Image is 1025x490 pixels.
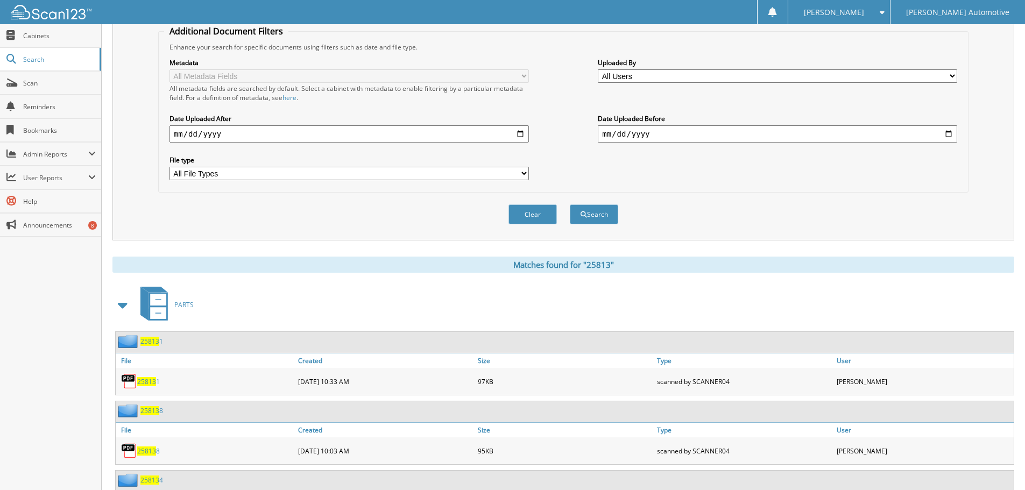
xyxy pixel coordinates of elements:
a: Size [475,423,655,437]
span: 25813 [140,475,159,485]
label: Metadata [169,58,529,67]
img: folder2.png [118,404,140,417]
div: [PERSON_NAME] [834,440,1014,461]
a: Size [475,353,655,368]
input: end [598,125,957,143]
div: scanned by SCANNER04 [654,440,834,461]
span: User Reports [23,173,88,182]
img: folder2.png [118,335,140,348]
div: 8 [88,221,97,230]
img: folder2.png [118,473,140,487]
span: Bookmarks [23,126,96,135]
div: All metadata fields are searched by default. Select a cabinet with metadata to enable filtering b... [169,84,529,102]
span: Search [23,55,94,64]
span: [PERSON_NAME] Automotive [906,9,1009,16]
div: scanned by SCANNER04 [654,371,834,392]
a: here [282,93,296,102]
legend: Additional Document Filters [164,25,288,37]
span: Announcements [23,221,96,230]
button: Clear [508,204,557,224]
a: User [834,353,1014,368]
a: User [834,423,1014,437]
div: [PERSON_NAME] [834,371,1014,392]
input: start [169,125,529,143]
a: Created [295,353,475,368]
a: File [116,423,295,437]
div: Matches found for "25813" [112,257,1014,273]
div: 95KB [475,440,655,461]
label: Date Uploaded After [169,114,529,123]
span: 25813 [140,337,159,346]
a: PARTS [134,283,194,326]
div: [DATE] 10:03 AM [295,440,475,461]
span: Help [23,197,96,206]
a: 258134 [140,475,163,485]
a: Type [654,423,834,437]
span: [PERSON_NAME] [804,9,864,16]
a: File [116,353,295,368]
button: Search [570,204,618,224]
span: 25813 [140,406,159,415]
label: File type [169,155,529,165]
span: 25813 [137,377,156,386]
span: Cabinets [23,31,96,40]
a: 258131 [140,337,163,346]
span: Admin Reports [23,150,88,159]
a: Type [654,353,834,368]
div: [DATE] 10:33 AM [295,371,475,392]
img: scan123-logo-white.svg [11,5,91,19]
a: Created [295,423,475,437]
label: Uploaded By [598,58,957,67]
a: 258131 [137,377,160,386]
div: Enhance your search for specific documents using filters such as date and file type. [164,42,963,52]
span: Scan [23,79,96,88]
img: PDF.png [121,443,137,459]
div: 97KB [475,371,655,392]
span: PARTS [174,300,194,309]
span: 25813 [137,446,156,456]
span: Reminders [23,102,96,111]
a: 258138 [137,446,160,456]
a: 258138 [140,406,163,415]
label: Date Uploaded Before [598,114,957,123]
img: PDF.png [121,373,137,389]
